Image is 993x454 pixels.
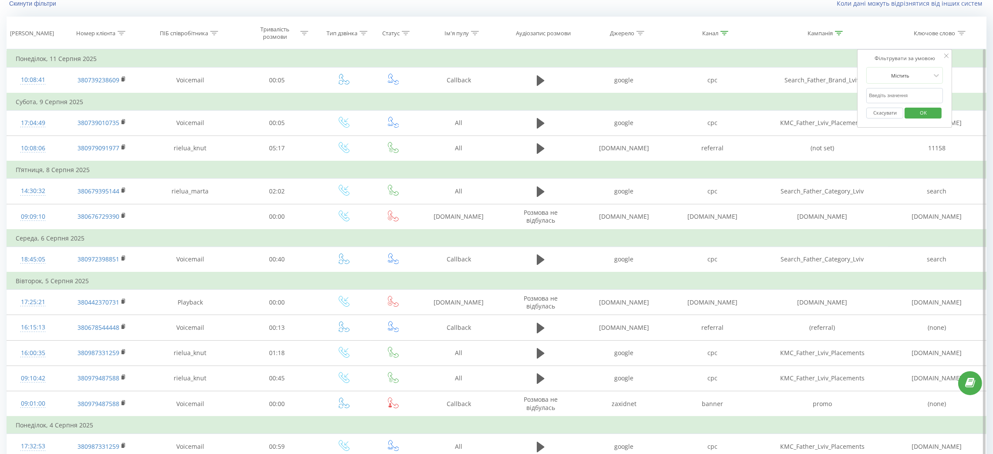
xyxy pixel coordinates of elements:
td: referral [668,136,757,161]
div: ПІБ співробітника [160,30,208,37]
div: Фільтрувати за умовою [866,54,943,63]
td: 05:17 [236,136,318,161]
td: [DOMAIN_NAME] [668,204,757,230]
td: Callback [416,247,502,272]
td: All [416,366,502,391]
td: [DOMAIN_NAME] [580,290,668,315]
td: 00:05 [236,110,318,136]
td: zaxidnet [580,391,668,417]
div: 09:01:00 [16,395,50,412]
td: Вівторок, 5 Серпня 2025 [7,272,986,290]
div: Ключове слово [914,30,956,37]
td: Понеділок, 11 Серпня 2025 [7,50,986,68]
td: Субота, 9 Серпня 2025 [7,93,986,111]
td: Voicemail [144,68,236,93]
td: [DOMAIN_NAME] [757,290,888,315]
input: Введіть значення [866,88,943,103]
span: Розмова не відбулась [524,208,558,224]
td: cpc [668,68,757,93]
td: КМС_Father_Lviv_Placements [757,366,888,391]
td: [DOMAIN_NAME] [888,340,986,366]
div: 10:08:06 [16,140,50,157]
td: Voicemail [144,315,236,340]
a: 380679395144 [77,187,119,195]
div: Статус [382,30,400,37]
td: 00:00 [236,204,318,230]
a: 380739238609 [77,76,119,84]
a: 380739010735 [77,119,119,127]
div: 17:04:49 [16,115,50,132]
a: 380987331259 [77,349,119,357]
td: 01:18 [236,340,318,366]
div: 16:00:35 [16,345,50,362]
td: All [416,340,502,366]
td: rielua_knut [144,136,236,161]
td: 00:00 [236,290,318,315]
div: 09:09:10 [16,208,50,225]
td: [DOMAIN_NAME] [888,366,986,391]
td: All [416,110,502,136]
td: rielua_knut [144,366,236,391]
div: Джерело [610,30,634,37]
div: Номер клієнта [76,30,115,37]
td: All [416,136,502,161]
td: Callback [416,68,502,93]
a: 380979091977 [77,144,119,152]
td: 00:13 [236,315,318,340]
td: search [888,179,986,204]
td: [DOMAIN_NAME] [580,315,668,340]
td: [DOMAIN_NAME] [416,290,502,315]
td: Понеділок, 4 Серпня 2025 [7,417,986,434]
td: [DOMAIN_NAME] [580,136,668,161]
span: Розмова не відбулась [524,294,558,310]
td: [DOMAIN_NAME] [668,290,757,315]
td: Середа, 6 Серпня 2025 [7,230,986,247]
td: 02:02 [236,179,318,204]
td: promo [757,391,888,417]
a: 380442370731 [77,298,119,306]
td: cpc [668,110,757,136]
span: Розмова не відбулась [524,395,558,411]
a: 380987331259 [77,442,119,451]
td: КМС_Father_Lviv_Placements [757,110,888,136]
td: rielua_knut [144,340,236,366]
div: Канал [702,30,718,37]
td: (none) [888,391,986,417]
a: 380678544448 [77,323,119,332]
td: (none) [888,315,986,340]
td: 00:00 [236,391,318,417]
td: П’ятниця, 8 Серпня 2025 [7,161,986,179]
button: OK [905,108,942,119]
td: 11158 [888,136,986,161]
td: cpc [668,366,757,391]
td: 00:05 [236,68,318,93]
td: (referral) [757,315,888,340]
div: Тип дзвінка [327,30,357,37]
td: 00:45 [236,366,318,391]
td: [DOMAIN_NAME] [416,204,502,230]
button: Скасувати [866,108,903,119]
a: 380979487588 [77,400,119,408]
div: [PERSON_NAME] [10,30,54,37]
td: google [580,366,668,391]
td: (not set) [757,136,888,161]
td: Search_Father_Category_Lviv [757,179,888,204]
td: Playback [144,290,236,315]
td: google [580,247,668,272]
div: 09:10:42 [16,370,50,387]
td: 00:40 [236,247,318,272]
td: Voicemail [144,391,236,417]
td: Voicemail [144,110,236,136]
td: rielua_marta [144,179,236,204]
div: Тривалість розмови [252,26,298,41]
td: [DOMAIN_NAME] [580,204,668,230]
td: Search_Father_Brand_Lviv [757,68,888,93]
td: google [580,340,668,366]
a: 380979487588 [77,374,119,382]
div: 16:15:13 [16,319,50,336]
td: search [888,247,986,272]
td: [DOMAIN_NAME] [888,290,986,315]
div: 14:30:32 [16,183,50,200]
td: cpc [668,179,757,204]
td: Voicemail [144,247,236,272]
